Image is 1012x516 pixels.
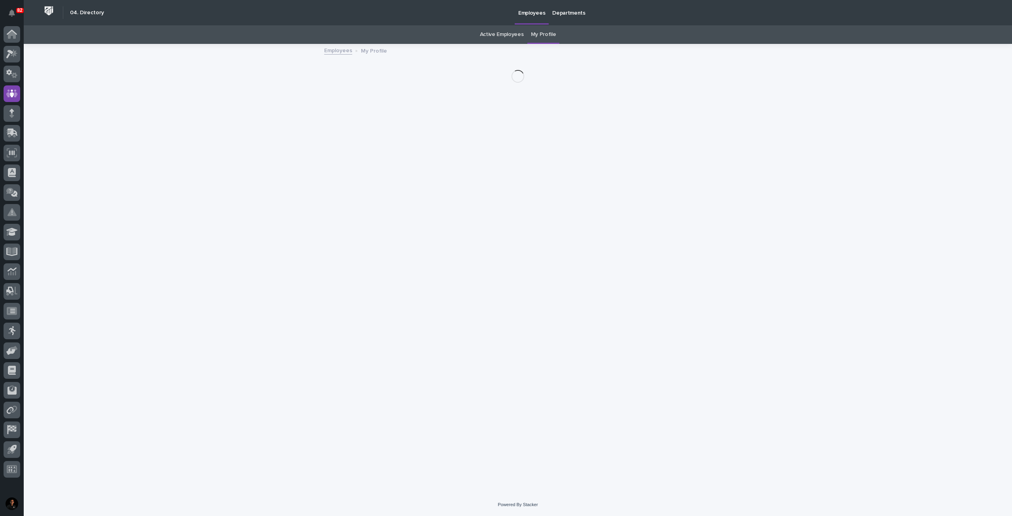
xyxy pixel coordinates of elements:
[498,502,538,507] a: Powered By Stacker
[361,46,387,55] p: My Profile
[4,5,20,21] button: Notifications
[70,9,104,16] h2: 04. Directory
[42,4,56,18] img: Workspace Logo
[17,8,23,13] p: 82
[4,495,20,512] button: users-avatar
[480,25,524,44] a: Active Employees
[10,9,20,22] div: Notifications82
[531,25,556,44] a: My Profile
[324,45,352,55] a: Employees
